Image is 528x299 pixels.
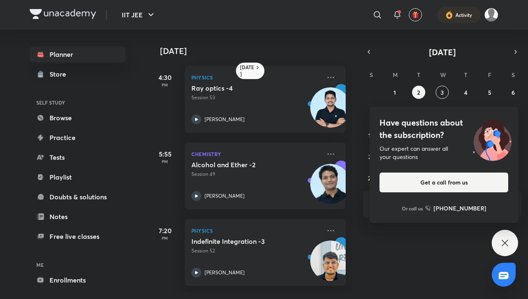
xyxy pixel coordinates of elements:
a: Free live classes [30,228,125,245]
a: Browse [30,110,125,126]
button: September 4, 2025 [459,86,472,99]
abbr: September 4, 2025 [464,89,467,96]
span: [DATE] [429,47,456,58]
button: September 5, 2025 [483,86,496,99]
a: Tests [30,149,125,166]
abbr: September 28, 2025 [368,174,374,182]
a: Company Logo [30,9,96,21]
abbr: September 1, 2025 [394,89,396,96]
a: Playlist [30,169,125,185]
button: IIT JEE [117,7,161,23]
button: September 2, 2025 [412,86,425,99]
button: September 7, 2025 [365,107,378,120]
img: ttu_illustration_new.svg [466,117,518,161]
img: Company Logo [30,9,96,19]
p: Physics [191,226,321,236]
abbr: Saturday [511,71,515,79]
abbr: September 3, 2025 [441,89,444,96]
h6: ME [30,258,125,272]
button: September 3, 2025 [436,86,449,99]
h5: Alcohol and Ether -2 [191,161,294,169]
a: Practice [30,129,125,146]
h6: SELF STUDY [30,96,125,110]
p: PM [148,236,181,241]
abbr: September 2, 2025 [417,89,420,96]
abbr: September 5, 2025 [488,89,491,96]
button: September 1, 2025 [388,86,401,99]
h4: Have questions about the subscription? [379,117,508,141]
img: Tilak Soneji [484,8,498,22]
p: [PERSON_NAME] [205,192,245,200]
img: avatar [412,11,419,19]
a: Store [30,66,125,82]
div: Our expert can answer all your questions [379,145,508,161]
p: Session 52 [191,247,321,255]
a: Doubts & solutions [30,189,125,205]
button: [DATE] [375,46,510,58]
h4: [DATE] [160,46,354,56]
button: September 28, 2025 [365,171,378,185]
h5: Indefinite Integration -3 [191,237,294,245]
h5: 4:30 [148,72,181,82]
p: Session 53 [191,94,321,101]
abbr: September 6, 2025 [511,89,515,96]
abbr: September 14, 2025 [368,131,374,139]
abbr: Tuesday [417,71,420,79]
abbr: September 21, 2025 [368,153,374,161]
p: [PERSON_NAME] [205,269,245,276]
a: Notes [30,208,125,225]
button: September 14, 2025 [365,128,378,142]
p: Or call us [402,205,423,212]
p: PM [148,159,181,164]
p: [PERSON_NAME] [205,116,245,123]
button: September 21, 2025 [365,150,378,163]
h5: 7:20 [148,226,181,236]
a: [PHONE_NUMBER] [425,204,486,213]
abbr: Thursday [464,71,467,79]
p: Session 49 [191,171,321,178]
p: PM [148,82,181,87]
h6: [PHONE_NUMBER] [434,204,486,213]
button: September 6, 2025 [507,86,520,99]
abbr: Sunday [370,71,373,79]
a: Planner [30,46,125,63]
button: Get a call from us [379,173,508,192]
img: activity [445,10,453,20]
div: Store [49,69,71,79]
abbr: Friday [488,71,491,79]
p: Chemistry [191,149,321,159]
button: avatar [409,8,422,21]
h5: 5:55 [148,149,181,159]
abbr: Monday [393,71,398,79]
a: Enrollments [30,272,125,288]
h5: Ray optics -4 [191,84,294,92]
p: Physics [191,72,321,82]
h6: [DATE] [240,64,255,77]
abbr: Wednesday [440,71,446,79]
